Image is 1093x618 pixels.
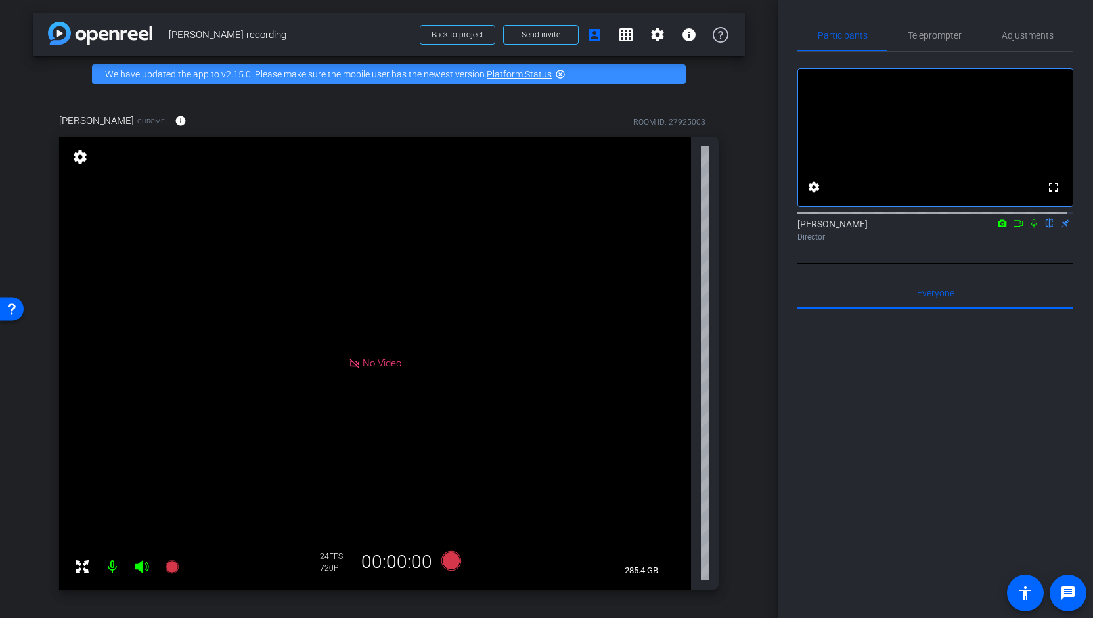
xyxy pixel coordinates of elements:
[169,22,412,48] span: [PERSON_NAME] recording
[797,231,1073,243] div: Director
[487,69,552,79] a: Platform Status
[1060,585,1076,601] mat-icon: message
[1017,585,1033,601] mat-icon: accessibility
[363,357,401,369] span: No Video
[329,552,343,561] span: FPS
[1002,31,1054,40] span: Adjustments
[320,551,353,562] div: 24
[618,27,634,43] mat-icon: grid_on
[555,69,566,79] mat-icon: highlight_off
[92,64,686,84] div: We have updated the app to v2.15.0. Please make sure the mobile user has the newest version.
[1042,217,1058,229] mat-icon: flip
[650,27,665,43] mat-icon: settings
[818,31,868,40] span: Participants
[420,25,495,45] button: Back to project
[806,179,822,195] mat-icon: settings
[48,22,152,45] img: app-logo
[797,217,1073,243] div: [PERSON_NAME]
[353,551,441,573] div: 00:00:00
[432,30,483,39] span: Back to project
[620,563,663,579] span: 285.4 GB
[59,114,134,128] span: [PERSON_NAME]
[917,288,954,298] span: Everyone
[681,27,697,43] mat-icon: info
[633,116,705,128] div: ROOM ID: 27925003
[503,25,579,45] button: Send invite
[908,31,962,40] span: Teleprompter
[1046,179,1061,195] mat-icon: fullscreen
[175,115,187,127] mat-icon: info
[587,27,602,43] mat-icon: account_box
[320,563,353,573] div: 720P
[71,149,89,165] mat-icon: settings
[522,30,560,40] span: Send invite
[137,116,165,126] span: Chrome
